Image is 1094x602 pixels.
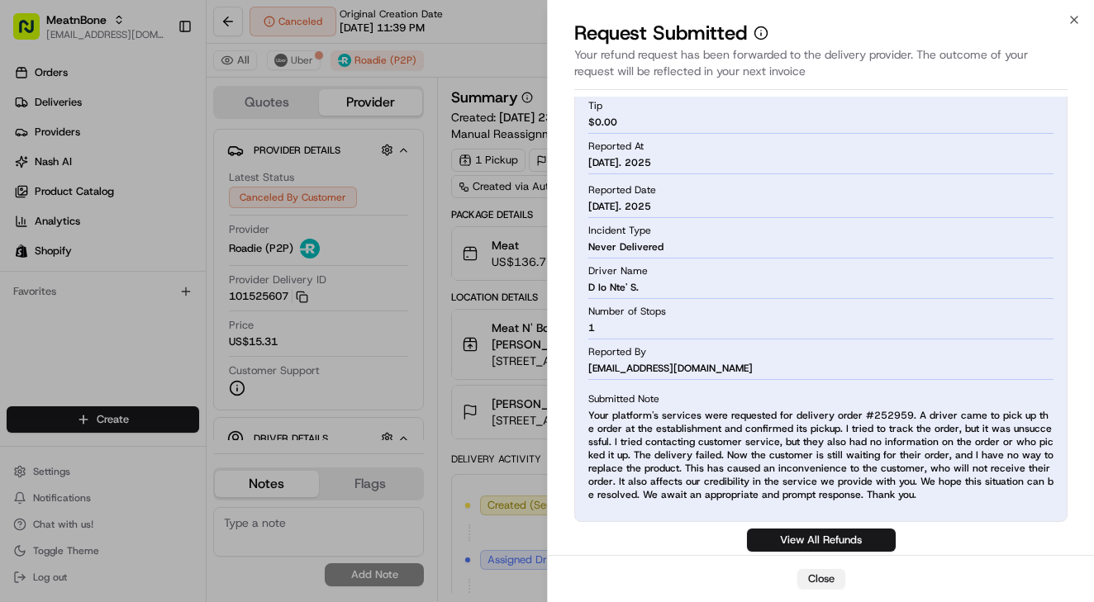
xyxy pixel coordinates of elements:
[588,224,651,237] span: Incident Type
[56,158,271,174] div: Start new chat
[588,240,664,254] span: Never Delivered
[117,279,200,292] a: Powered byPylon
[281,163,301,182] button: Start new chat
[574,46,1068,90] div: Your refund request has been forwarded to the delivery provider. The outcome of your request will...
[10,233,133,263] a: 📗Knowledge Base
[133,233,272,263] a: 💻API Documentation
[17,66,301,92] p: Welcome 👋
[140,241,153,254] div: 💻
[588,183,656,197] span: Reported Date
[747,529,896,552] a: View All Refunds
[588,345,646,358] span: Reported By
[574,20,747,46] p: Request Submitted
[17,241,30,254] div: 📗
[588,392,659,405] span: Submitted Note
[588,156,651,169] span: [DATE]. 2025
[797,569,845,589] button: Close
[588,200,651,213] span: [DATE]. 2025
[588,116,617,129] span: $ 0.00
[588,264,648,277] span: Driver Name
[588,99,602,112] span: Tip
[588,140,644,153] span: Reported At
[156,239,265,256] span: API Documentation
[33,239,126,256] span: Knowledge Base
[17,17,50,50] img: Nash
[17,158,46,187] img: 1736555255976-a54dd68f-1ca7-489b-9aae-adbdc363a1c4
[588,362,753,375] span: [EMAIL_ADDRESS][DOMAIN_NAME]
[43,107,273,124] input: Clear
[588,281,639,294] span: D Io Nte' S.
[56,174,209,187] div: We're available if you need us!
[588,321,595,334] span: 1
[588,305,666,318] span: Number of Stops
[588,409,1054,501] span: Your platform's services were requested for delivery order #252959. A driver came to pick up the ...
[164,280,200,292] span: Pylon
